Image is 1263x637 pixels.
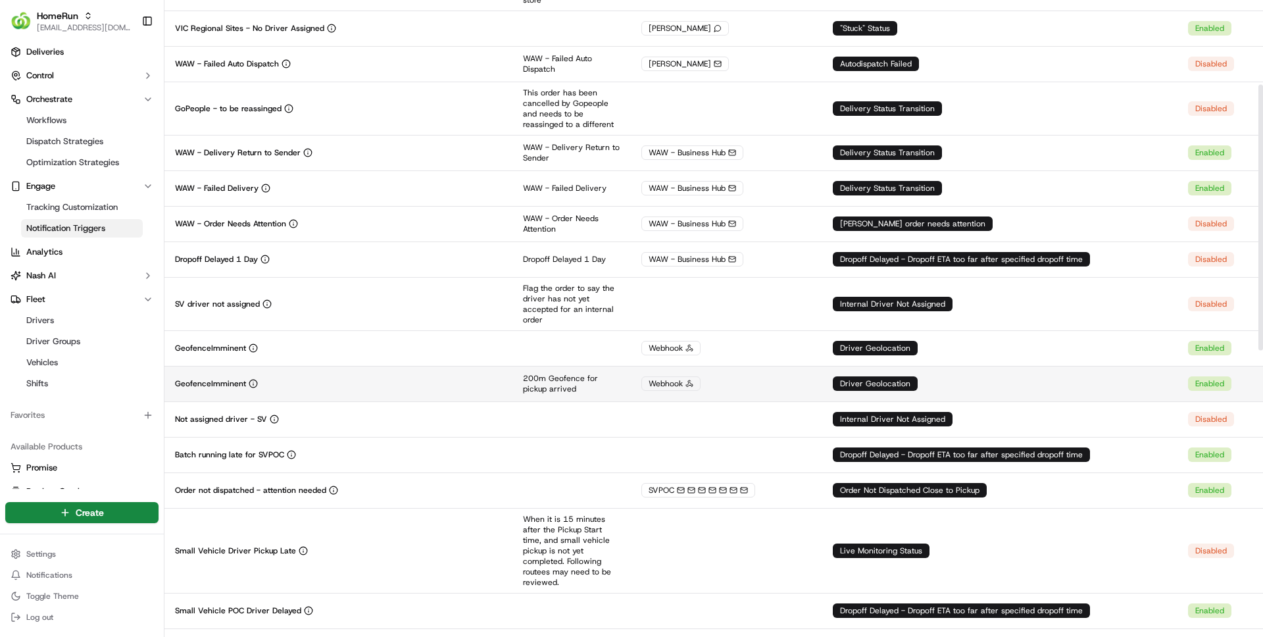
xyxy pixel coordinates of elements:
[833,145,942,160] div: Delivery Status Transition
[833,544,929,558] div: Live Monitoring Status
[21,153,143,172] a: Optimization Strategies
[11,462,153,474] a: Promise
[833,217,993,231] div: [PERSON_NAME] order needs attention
[523,373,620,394] p: 200m Geofence for pickup arrived
[21,332,143,351] a: Driver Groups
[109,204,114,215] span: •
[26,570,72,580] span: Notifications
[111,295,122,306] div: 💻
[26,70,54,82] span: Control
[26,246,62,258] span: Analytics
[175,59,279,69] p: WAW - Failed Auto Dispatch
[833,57,919,71] div: Autodispatch Failed
[76,506,104,519] span: Create
[1188,544,1234,558] div: Disabled
[1188,252,1234,267] div: Disabled
[1188,376,1231,391] div: Enabled
[5,608,159,626] button: Log out
[175,218,286,229] p: WAW - Order Needs Attention
[641,57,729,71] div: [PERSON_NAME]
[5,176,159,197] button: Engage
[21,219,143,238] a: Notification Triggers
[8,289,106,313] a: 📗Knowledge Base
[106,289,216,313] a: 💻API Documentation
[1188,21,1231,36] div: Enabled
[13,53,239,74] p: Welcome 👋
[5,242,159,263] a: Analytics
[833,101,942,116] div: Delivery Status Transition
[13,126,37,149] img: 1736555255976-a54dd68f-1ca7-489b-9aae-adbdc363a1c4
[124,294,211,307] span: API Documentation
[1188,483,1231,497] div: Enabled
[109,240,114,250] span: •
[26,378,48,390] span: Shifts
[833,447,1090,462] div: Dropoff Delayed - Dropoff ETA too far after specified dropoff time
[175,378,246,389] p: GeofenceImminent
[59,126,216,139] div: Start new chat
[175,546,296,556] p: Small Vehicle Driver Pickup Late
[1188,145,1231,160] div: Enabled
[5,5,136,37] button: HomeRunHomeRun[EMAIL_ADDRESS][DOMAIN_NAME]
[175,254,258,265] p: Dropoff Delayed 1 Day
[1188,101,1234,116] div: Disabled
[641,145,743,160] div: WAW - Business Hub
[116,204,143,215] span: [DATE]
[21,198,143,217] a: Tracking Customization
[5,405,159,426] div: Favorites
[21,132,143,151] a: Dispatch Strategies
[641,483,755,497] div: SVPOC
[1188,181,1231,195] div: Enabled
[5,89,159,110] button: Orchestrate
[13,171,88,182] div: Past conversations
[1188,341,1231,355] div: Enabled
[59,139,181,149] div: We're available if you need us!
[175,414,267,424] p: Not assigned driver - SV
[641,181,743,195] div: WAW - Business Hub
[28,126,51,149] img: 4281594248423_2fcf9dad9f2a874258b8_72.png
[833,603,1090,618] div: Dropoff Delayed - Dropoff ETA too far after specified dropoff time
[26,136,103,147] span: Dispatch Strategies
[26,294,101,307] span: Knowledge Base
[5,566,159,584] button: Notifications
[5,41,159,63] a: Deliveries
[26,270,56,282] span: Nash AI
[93,326,159,336] a: Powered byPylon
[1188,297,1234,311] div: Disabled
[5,587,159,605] button: Toggle Theme
[224,130,239,145] button: Start new chat
[5,545,159,563] button: Settings
[5,481,159,502] button: Product Catalog
[175,485,326,496] p: Order not dispatched - attention needed
[833,297,953,311] div: Internal Driver Not Assigned
[523,514,620,588] p: When it is 15 minutes after the Pickup Start time, and small vehicle pickup is not yet completed....
[41,240,107,250] span: [PERSON_NAME]
[1188,603,1231,618] div: Enabled
[204,168,239,184] button: See all
[175,449,284,460] p: Batch running late for SVPOC
[833,341,918,355] div: Driver Geolocation
[26,180,55,192] span: Engage
[26,336,80,347] span: Driver Groups
[37,22,131,33] button: [EMAIL_ADDRESS][DOMAIN_NAME]
[26,205,37,215] img: 1736555255976-a54dd68f-1ca7-489b-9aae-adbdc363a1c4
[26,46,64,58] span: Deliveries
[21,311,143,330] a: Drivers
[175,183,259,193] p: WAW - Failed Delivery
[641,252,743,267] div: WAW - Business Hub
[26,93,72,105] span: Orchestrate
[26,157,119,168] span: Optimization Strategies
[1188,412,1234,426] div: Disabled
[37,9,78,22] button: HomeRun
[34,85,237,99] input: Got a question? Start typing here...
[13,13,39,39] img: Nash
[833,252,1090,267] div: Dropoff Delayed - Dropoff ETA too far after specified dropoff time
[13,227,34,248] img: Abhishek Arora
[26,293,45,305] span: Fleet
[26,591,79,601] span: Toggle Theme
[131,326,159,336] span: Pylon
[833,412,953,426] div: Internal Driver Not Assigned
[5,289,159,310] button: Fleet
[833,376,918,391] div: Driver Geolocation
[523,183,620,193] p: WAW - Failed Delivery
[21,374,143,393] a: Shifts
